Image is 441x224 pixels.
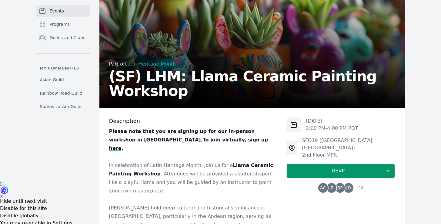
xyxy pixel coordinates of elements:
[36,101,90,112] a: Somos LatAm Guild
[109,60,395,68] div: Part of
[36,88,90,99] a: Rainbow Road Guild
[337,186,343,190] span: BP
[109,117,277,125] h3: Description
[36,74,90,85] a: Asian Guild
[306,117,358,125] p: [DATE]
[50,21,70,27] span: Programs
[306,125,358,132] p: 3:00 PM - 4:00 PM PDT
[320,186,326,190] span: AC
[125,61,176,67] a: Latin Heritage Month
[329,186,334,190] span: JZ
[50,35,85,41] span: Guilds and Clubs
[40,77,64,83] span: Asian Guild
[40,90,82,96] span: Rainbow Road Guild
[121,145,123,151] strong: .
[109,128,255,143] strong: Please note that you are signing up for our in-person workshop in [GEOGRAPHIC_DATA].
[302,137,395,151] div: SFO19 ([GEOGRAPHIC_DATA], [GEOGRAPHIC_DATA])
[36,32,90,44] a: Guilds and Clubs
[302,151,395,159] div: 2nd Floor MPR
[292,167,385,175] span: RSVP
[36,5,90,17] a: Events
[40,104,82,110] span: Somos LatAm Guild
[109,69,395,98] h2: (SF) LHM: Llama Ceramic Painting Workshop
[352,184,363,193] span: + 18
[36,66,90,71] p: My communities
[36,18,90,30] a: Programs
[36,5,90,112] nav: Sidebar
[346,186,351,190] span: LD
[50,8,64,14] span: Events
[286,164,395,178] button: RSVP
[109,161,277,195] p: In celebration of Latin Heritage Month, join us for a . Attendees will be provided a planter-shap...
